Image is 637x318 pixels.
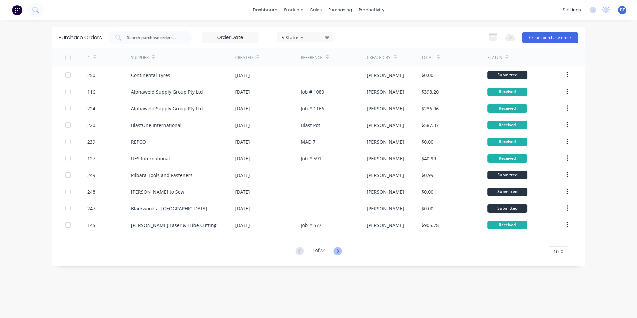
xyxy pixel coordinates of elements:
[487,55,502,61] div: Status
[131,88,203,95] div: Alphaweld Supply Group Pty Ltd
[235,72,250,79] div: [DATE]
[235,205,250,212] div: [DATE]
[367,72,404,79] div: [PERSON_NAME]
[131,172,193,179] div: Pilbara Tools and Fasteners
[87,88,95,95] div: 116
[87,72,95,79] div: 250
[367,138,404,145] div: [PERSON_NAME]
[281,5,307,15] div: products
[522,32,578,43] button: Create purchase order
[367,205,404,212] div: [PERSON_NAME]
[421,188,433,195] div: $0.00
[355,5,388,15] div: productivity
[131,155,170,162] div: UES International
[131,138,146,145] div: REPCO
[131,188,184,195] div: [PERSON_NAME] to Sew
[87,172,95,179] div: 249
[235,155,250,162] div: [DATE]
[367,172,404,179] div: [PERSON_NAME]
[235,188,250,195] div: [DATE]
[421,222,439,229] div: $905.78
[487,154,527,163] div: Received
[250,5,281,15] a: dashboard
[301,105,324,112] div: Job # 1166
[59,34,102,42] div: Purchase Orders
[487,121,527,129] div: Received
[87,122,95,129] div: 220
[301,222,321,229] div: Job # 577
[131,55,149,61] div: Supplier
[87,138,95,145] div: 239
[559,5,584,15] div: settings
[421,105,439,112] div: $236.06
[235,55,253,61] div: Created
[421,155,436,162] div: $40.99
[301,138,316,145] div: MAD 7
[131,205,207,212] div: Blackwoods - [GEOGRAPHIC_DATA]
[87,188,95,195] div: 248
[131,222,217,229] div: [PERSON_NAME] Laser & Tube Cutting
[487,188,527,196] div: Submitted
[131,105,203,112] div: Alphaweld Supply Group Pty Ltd
[487,221,527,229] div: Received
[553,248,559,255] span: 10
[367,55,390,61] div: Created By
[87,222,95,229] div: 145
[307,5,325,15] div: sales
[87,155,95,162] div: 127
[131,122,182,129] div: BlastOne International
[367,188,404,195] div: [PERSON_NAME]
[487,171,527,179] div: Submitted
[235,138,250,145] div: [DATE]
[301,122,320,129] div: Blast Pot
[367,155,404,162] div: [PERSON_NAME]
[126,34,182,41] input: Search purchase orders...
[421,88,439,95] div: $398.20
[487,88,527,96] div: Received
[421,72,433,79] div: $0.00
[367,222,404,229] div: [PERSON_NAME]
[282,34,329,41] div: 5 Statuses
[421,138,433,145] div: $0.00
[421,122,439,129] div: $587.37
[301,155,321,162] div: Job # 591
[301,55,322,61] div: Reference
[313,247,325,256] div: 1 of 22
[325,5,355,15] div: purchasing
[421,205,433,212] div: $0.00
[235,122,250,129] div: [DATE]
[367,88,404,95] div: [PERSON_NAME]
[87,205,95,212] div: 247
[87,55,90,61] div: #
[620,7,625,13] span: BF
[487,71,527,79] div: Submitted
[421,55,433,61] div: Total
[487,138,527,146] div: Received
[131,72,170,79] div: Continental Tyres
[301,88,324,95] div: Job # 1080
[367,105,404,112] div: [PERSON_NAME]
[235,105,250,112] div: [DATE]
[487,104,527,113] div: Received
[235,172,250,179] div: [DATE]
[12,5,22,15] img: Factory
[235,88,250,95] div: [DATE]
[421,172,433,179] div: $0.99
[202,33,258,43] input: Order Date
[487,204,527,213] div: Submitted
[235,222,250,229] div: [DATE]
[367,122,404,129] div: [PERSON_NAME]
[87,105,95,112] div: 224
